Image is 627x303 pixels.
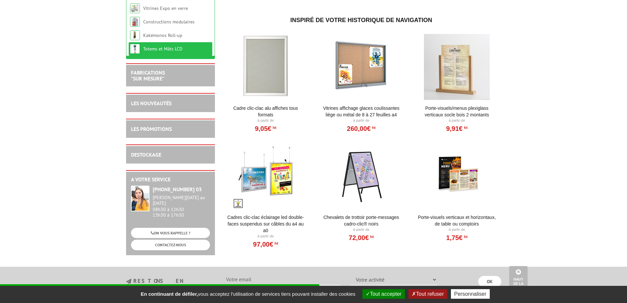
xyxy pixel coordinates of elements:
img: widget-service.jpg [131,186,149,211]
img: Constructions modulaires [130,17,140,27]
button: Tout refuser [408,289,447,299]
img: Kakémonos Roll-up [130,30,140,40]
div: [PERSON_NAME][DATE] au [DATE] [153,195,210,206]
sup: HT [271,125,276,130]
a: ON VOUS RAPPELLE ? [131,228,210,238]
a: DESTOCKAGE [131,151,161,158]
a: LES NOUVEAUTÉS [131,100,171,106]
a: Porte-Visuels/Menus Plexiglass Verticaux Socle Bois 2 Montants [416,105,498,118]
input: OK [478,276,501,287]
a: 9,05€HT [255,127,276,131]
a: Vitrines affichage glaces coulissantes liège ou métal de 8 à 27 feuilles A4 [321,105,402,118]
a: Vitrines Expo en verre [143,5,188,11]
span: vous acceptez l'utilisation de services tiers pouvant installer des cookies [137,291,358,297]
input: Votre email [222,274,341,285]
a: 97,00€HT [253,242,278,246]
sup: HT [462,234,467,239]
sup: HT [273,241,278,246]
a: 260,00€HT [347,127,376,131]
a: 1,75€HT [446,236,467,240]
a: CONTACTEZ-NOUS [131,240,210,250]
a: FABRICATIONS"Sur Mesure" [131,69,165,82]
sup: HT [462,125,467,130]
a: Constructions modulaires [143,19,195,25]
a: Chevalets de trottoir porte-messages Cadro-Clic® Noirs [321,214,402,227]
p: À partir de [225,234,306,239]
a: Cadre Clic-Clac Alu affiches tous formats [225,105,306,118]
p: À partir de [416,227,498,232]
a: Cadres clic-clac éclairage LED double-faces suspendus sur câbles du A4 au A0 [225,214,306,234]
img: Totems et Mâts LCD [130,44,140,54]
a: Haut de la page [509,266,528,293]
p: À partir de [225,118,306,123]
p: À partir de [321,227,402,232]
div: 08h30 à 12h30 13h30 à 17h30 [153,195,210,218]
img: Vitrines Expo en verre [130,3,140,13]
sup: HT [371,125,376,130]
sup: HT [369,234,374,239]
a: Totems et Mâts LCD [143,46,182,52]
button: Tout accepter [362,289,405,299]
button: Personnaliser (fenêtre modale) [451,289,490,299]
strong: [PHONE_NUMBER] 03 [153,186,202,193]
p: À partir de [321,118,402,123]
a: 72,00€HT [349,236,374,240]
a: Kakémonos Roll-up [143,32,182,38]
p: À partir de [416,118,498,123]
a: LES PROMOTIONS [131,126,172,132]
a: Porte-visuels verticaux et horizontaux, de table ou comptoirs [416,214,498,227]
a: 9,91€HT [446,127,467,131]
h3: restons en contact [126,278,213,290]
h2: A votre service [131,177,210,183]
span: Inspiré de votre historique de navigation [290,17,432,23]
strong: En continuant de défiler, [141,291,198,297]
